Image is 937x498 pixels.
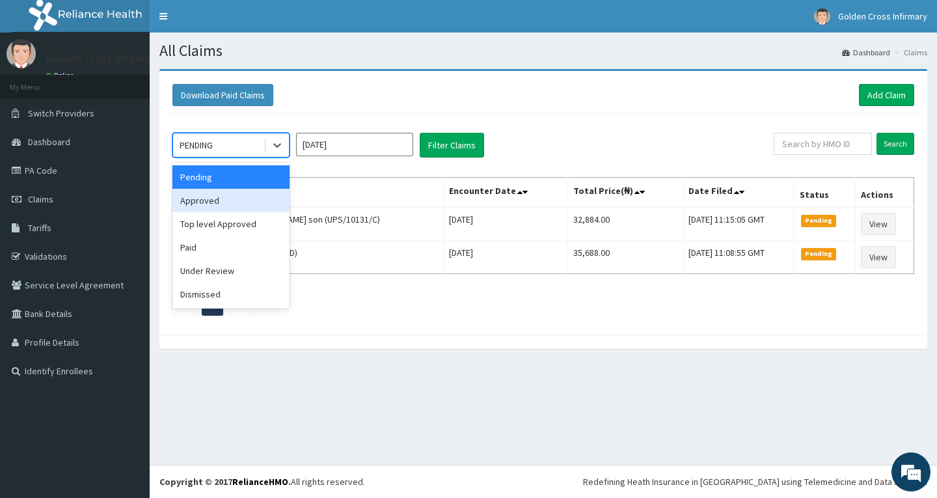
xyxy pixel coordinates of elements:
[232,476,288,488] a: RelianceHMO
[172,165,290,189] div: Pending
[855,178,914,208] th: Actions
[444,207,568,241] td: [DATE]
[172,189,290,212] div: Approved
[180,139,213,152] div: PENDING
[28,107,94,119] span: Switch Providers
[173,207,444,241] td: [PERSON_NAME] [PERSON_NAME] son (UPS/10131/C)
[801,248,837,260] span: Pending
[683,178,794,208] th: Date Filed
[7,39,36,68] img: User Image
[859,84,914,106] a: Add Claim
[794,178,855,208] th: Status
[444,241,568,274] td: [DATE]
[172,283,290,306] div: Dismissed
[172,236,290,259] div: Paid
[861,213,896,235] a: View
[838,10,927,22] span: Golden Cross Infirmary
[583,475,927,488] div: Redefining Heath Insurance in [GEOGRAPHIC_DATA] using Telemedicine and Data Science!
[420,133,484,158] button: Filter Claims
[159,42,927,59] h1: All Claims
[444,178,568,208] th: Encounter Date
[876,133,914,155] input: Search
[568,207,683,241] td: 32,884.00
[172,84,273,106] button: Download Paid Claims
[891,47,927,58] li: Claims
[159,476,291,488] strong: Copyright © 2017 .
[296,133,413,156] input: Select Month and Year
[173,178,444,208] th: Name
[683,207,794,241] td: [DATE] 11:15:05 GMT
[150,465,937,498] footer: All rights reserved.
[801,215,837,227] span: Pending
[46,53,160,64] p: Golden Cross Infirmary
[28,222,51,234] span: Tariffs
[568,241,683,274] td: 35,688.00
[46,71,77,80] a: Online
[172,259,290,283] div: Under Review
[172,212,290,236] div: Top level Approved
[861,246,896,268] a: View
[568,178,683,208] th: Total Price(₦)
[774,133,872,155] input: Search by HMO ID
[173,241,444,274] td: [PERSON_NAME] (ENP/10366/D)
[683,241,794,274] td: [DATE] 11:08:55 GMT
[28,136,70,148] span: Dashboard
[842,47,890,58] a: Dashboard
[28,193,53,205] span: Claims
[814,8,830,25] img: User Image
